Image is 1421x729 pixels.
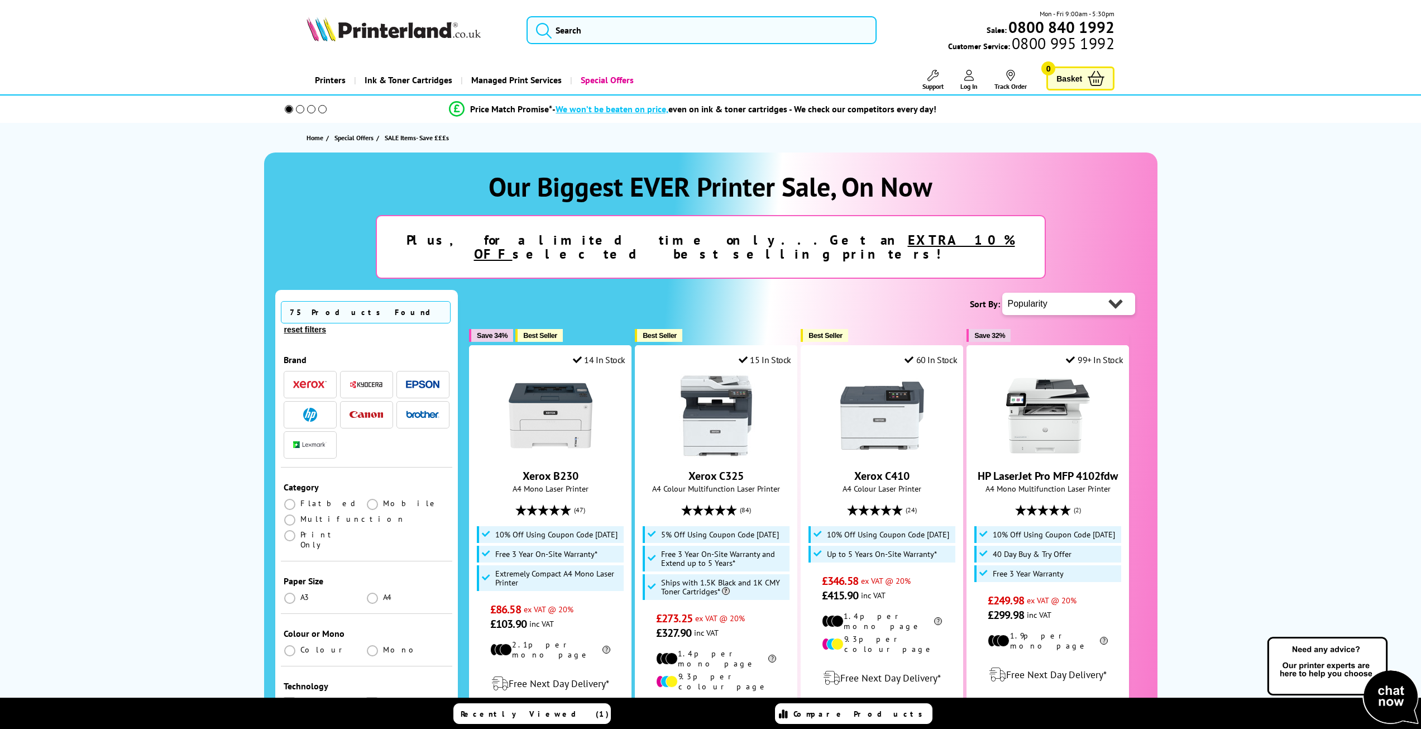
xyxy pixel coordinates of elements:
[281,301,451,323] span: 75 Products Found
[840,374,924,458] img: Xerox C410
[475,483,625,494] span: A4 Mono Laser Printer
[993,530,1115,539] span: 10% Off Using Coupon Code [DATE]
[461,66,570,94] a: Managed Print Services
[822,611,942,631] li: 1.4p per mono page
[383,697,420,709] span: Laser
[383,592,393,602] span: A4
[490,617,527,631] span: £103.90
[490,602,521,617] span: £86.58
[461,709,609,719] span: Recently Viewed (1)
[861,590,886,601] span: inc VAT
[1010,38,1114,49] span: 0800 995 1992
[1265,635,1421,727] img: Open Live Chat window
[334,132,376,144] a: Special Offers
[490,640,610,660] li: 2.1p per mono page
[290,407,330,422] button: HP
[635,329,682,342] button: Best Seller
[474,231,1015,263] u: EXTRA 10% OFF
[284,680,450,692] div: Technology
[383,645,420,655] span: Mono
[346,377,386,392] button: Kyocera
[988,608,1024,622] span: £299.98
[556,103,668,115] span: We won’t be beaten on price,
[695,613,745,623] span: ex VAT @ 20%
[307,132,326,144] a: Home
[406,380,439,389] img: Epson
[495,569,621,587] span: Extremely Compact A4 Mono Laser Printer
[406,231,1015,263] strong: Plus, for a limited time only...Get an selected best selling printers!
[365,66,452,94] span: Ink & Toner Cartridges
[808,331,843,340] span: Best Seller
[793,709,929,719] span: Compare Products
[290,377,330,392] button: Xerox
[661,550,787,568] span: Free 3 Year On-Site Warranty and Extend up to 5 Years*
[495,530,618,539] span: 10% Off Using Coupon Code [DATE]
[641,483,791,494] span: A4 Colour Multifunction Laser Printer
[515,329,563,342] button: Best Seller
[293,380,327,388] img: Xerox
[948,38,1114,51] span: Customer Service:
[385,134,449,142] span: SALE Items- Save £££s
[688,469,744,483] a: Xerox C325
[293,441,327,448] img: Lexmark
[1006,449,1090,460] a: HP LaserJet Pro MFP 4102fdw
[993,550,1071,559] span: 40 Day Buy & Try Offer
[573,354,625,365] div: 14 In Stock
[656,626,691,640] span: £327.90
[993,569,1064,578] span: Free 3 Year Warranty
[694,627,719,638] span: inc VAT
[967,329,1011,342] button: Save 32%
[406,411,439,418] img: Brother
[994,70,1027,90] a: Track Order
[960,70,978,90] a: Log In
[350,411,383,418] img: Canon
[674,374,758,458] img: Xerox C325
[827,530,949,539] span: 10% Off Using Coupon Code [DATE]
[469,329,513,342] button: Save 34%
[822,574,858,588] span: £346.58
[334,132,374,144] span: Special Offers
[807,483,957,494] span: A4 Colour Laser Printer
[300,498,359,508] span: Flatbed
[970,298,1000,309] span: Sort By:
[284,575,450,587] div: Paper Size
[403,377,443,392] button: Epson
[739,354,791,365] div: 15 In Stock
[523,331,557,340] span: Best Seller
[509,449,592,460] a: Xerox B230
[775,703,932,724] a: Compare Products
[307,17,513,44] a: Printerland Logo
[905,354,957,365] div: 60 In Stock
[807,663,957,694] div: modal_delivery
[300,645,347,655] span: Colour
[524,604,573,614] span: ex VAT @ 20%
[661,578,787,596] span: Ships with 1.5K Black and 1K CMY Toner Cartridges*
[822,634,942,654] li: 9.3p per colour page
[1066,354,1123,365] div: 99+ In Stock
[656,671,776,692] li: 9.3p per colour page
[1027,609,1051,620] span: inc VAT
[1040,8,1114,19] span: Mon - Fri 9:00am - 5:30pm
[1007,22,1114,32] a: 0800 840 1992
[861,575,911,586] span: ex VAT @ 20%
[403,407,443,422] button: Brother
[281,325,329,335] button: reset filters
[840,449,924,460] a: Xerox C410
[1046,66,1114,90] a: Basket 0
[987,25,1007,35] span: Sales:
[290,437,330,452] button: Lexmark
[470,103,552,115] span: Price Match Promise*
[1056,71,1082,86] span: Basket
[1027,595,1076,606] span: ex VAT @ 20%
[570,66,642,94] a: Special Offers
[509,374,592,458] img: Xerox B230
[477,331,508,340] span: Save 34%
[960,82,978,90] span: Log In
[527,16,877,44] input: Search
[275,169,1146,204] h1: Our Biggest EVER Printer Sale, On Now
[453,703,611,724] a: Recently Viewed (1)
[973,483,1123,494] span: A4 Mono Multifunction Laser Printer
[1074,499,1081,521] span: (2)
[974,331,1005,340] span: Save 32%
[656,649,776,669] li: 1.4p per mono page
